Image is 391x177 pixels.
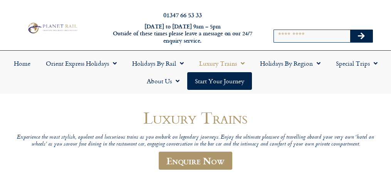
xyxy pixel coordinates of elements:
[38,55,124,72] a: Orient Express Holidays
[4,55,387,90] nav: Menu
[139,72,187,90] a: About Us
[252,55,328,72] a: Holidays by Region
[187,72,252,90] a: Start your Journey
[11,134,381,148] p: Experience the most stylish, opulent and luxurious trains as you embark on legendary journeys. En...
[328,55,385,72] a: Special Trips
[350,30,373,42] button: Search
[106,23,259,45] h6: [DATE] to [DATE] 9am – 5pm Outside of these times please leave a message on our 24/7 enquiry serv...
[26,22,79,35] img: Planet Rail Train Holidays Logo
[124,55,191,72] a: Holidays by Rail
[6,55,38,72] a: Home
[191,55,252,72] a: Luxury Trains
[163,10,202,19] a: 01347 66 53 33
[159,152,232,170] a: Enquire Now
[11,109,381,127] h1: Luxury Trains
